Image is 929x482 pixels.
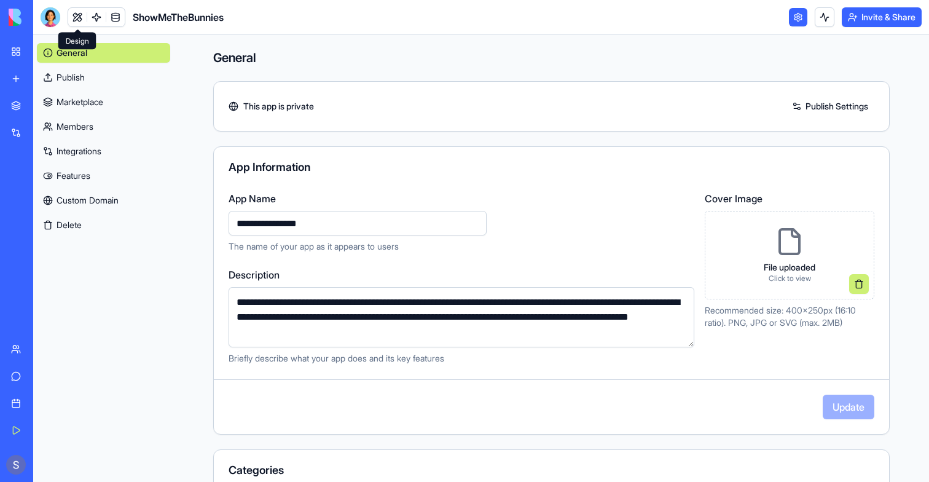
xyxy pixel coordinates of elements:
[37,166,170,186] a: Features
[229,352,694,365] p: Briefly describe what your app does and its key features
[37,92,170,112] a: Marketplace
[764,274,815,283] p: Click to view
[229,162,874,173] div: App Information
[243,100,314,113] span: This app is private
[786,97,874,116] a: Publish Settings
[58,33,96,50] div: Design
[229,191,690,206] label: App Name
[229,267,694,282] label: Description
[6,455,26,475] img: ACg8ocJg4p_dPqjhSL03u1SIVTGQdpy5AIiJU7nt3TQW-L-gyDNKzg=s96-c
[229,465,874,476] div: Categories
[37,43,170,63] a: General
[229,240,690,253] p: The name of your app as it appears to users
[37,117,170,136] a: Members
[37,68,170,87] a: Publish
[213,49,890,66] h4: General
[9,9,85,26] img: logo
[764,261,815,274] p: File uploaded
[37,141,170,161] a: Integrations
[705,304,874,329] p: Recommended size: 400x250px (16:10 ratio). PNG, JPG or SVG (max. 2MB)
[37,215,170,235] button: Delete
[37,191,170,210] a: Custom Domain
[705,191,874,206] label: Cover Image
[133,10,224,25] span: ShowMeTheBunnies
[842,7,922,27] button: Invite & Share
[705,211,874,299] div: File uploadedClick to view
